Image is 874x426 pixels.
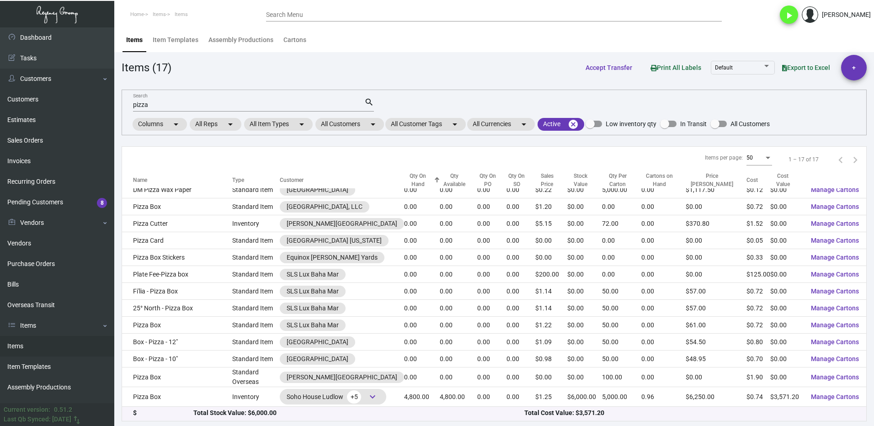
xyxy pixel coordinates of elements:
[440,232,477,249] td: 0.00
[641,387,686,407] td: 0.96
[122,215,232,232] td: Pizza Cutter
[746,176,758,185] div: Cost
[730,118,770,129] span: All Customers
[641,317,686,334] td: 0.00
[680,118,707,129] span: In Transit
[686,317,746,334] td: $61.00
[538,118,584,131] mat-chip: Active
[567,351,602,367] td: $0.00
[567,172,594,189] div: Stock Value
[404,387,440,407] td: 4,800.00
[567,334,602,351] td: $0.00
[811,321,859,329] span: Manage Cartons
[770,367,804,387] td: $0.00
[287,354,348,364] div: [GEOGRAPHIC_DATA]
[641,249,686,266] td: 0.00
[404,317,440,334] td: 0.00
[602,266,641,283] td: 0.00
[506,232,535,249] td: 0.00
[804,181,866,198] button: Manage Cartons
[133,176,232,185] div: Name
[171,119,181,130] mat-icon: arrow_drop_down
[225,119,236,130] mat-icon: arrow_drop_down
[404,198,440,215] td: 0.00
[602,317,641,334] td: 50.00
[578,59,640,76] button: Accept Transfer
[686,334,746,351] td: $54.50
[133,118,187,131] mat-chip: Columns
[770,283,804,300] td: $0.00
[477,317,506,334] td: 0.00
[686,387,746,407] td: $6,250.00
[535,198,567,215] td: $1.20
[477,215,506,232] td: 0.00
[193,408,524,418] div: Total Stock Value: $6,000.00
[782,64,830,71] span: Export to Excel
[811,220,859,227] span: Manage Cartons
[287,320,339,330] div: SLS Lux Baha Mar
[811,203,859,210] span: Manage Cartons
[746,249,770,266] td: $0.33
[440,317,477,334] td: 0.00
[232,266,280,283] td: Standard Item
[686,232,746,249] td: $0.00
[641,300,686,317] td: 0.00
[780,5,798,24] button: play_arrow
[535,387,567,407] td: $1.25
[122,181,232,198] td: DM Pizza Wax Paper
[568,119,579,130] mat-icon: cancel
[287,390,379,404] div: Soho House Ludlow
[602,172,633,189] div: Qty Per Carton
[54,405,72,415] div: 0.51.2
[232,317,280,334] td: Standard Item
[153,11,166,17] span: Items
[746,367,770,387] td: $1.90
[746,155,772,161] mat-select: Items per page:
[567,367,602,387] td: $0.00
[641,351,686,367] td: 0.00
[287,236,382,245] div: [GEOGRAPHIC_DATA] [US_STATE]
[641,198,686,215] td: 0.00
[804,266,866,282] button: Manage Cartons
[122,387,232,407] td: Pizza Box
[602,215,641,232] td: 72.00
[232,387,280,407] td: Inventory
[770,351,804,367] td: $0.00
[287,219,397,229] div: [PERSON_NAME][GEOGRAPHIC_DATA]
[153,35,198,45] div: Item Templates
[841,55,867,80] button: +
[130,11,144,17] span: Home
[804,249,866,266] button: Manage Cartons
[440,249,477,266] td: 0.00
[287,287,339,296] div: SLS Lux Baha Mar
[126,35,143,45] div: Items
[804,300,866,316] button: Manage Cartons
[122,300,232,317] td: 25° North - Pizza Box
[122,351,232,367] td: Box - Pizza - 10"
[122,266,232,283] td: Plate Fee-Pizza box
[641,283,686,300] td: 0.00
[804,283,866,299] button: Manage Cartons
[535,351,567,367] td: $0.98
[440,387,477,407] td: 4,800.00
[811,271,859,278] span: Manage Cartons
[287,270,339,279] div: SLS Lux Baha Mar
[770,215,804,232] td: $0.00
[440,300,477,317] td: 0.00
[506,181,535,198] td: 0.00
[770,232,804,249] td: $0.00
[404,249,440,266] td: 0.00
[477,334,506,351] td: 0.00
[567,181,602,198] td: $0.00
[477,300,506,317] td: 0.00
[506,283,535,300] td: 0.00
[641,172,677,189] div: Cartons on Hand
[296,119,307,130] mat-icon: arrow_drop_down
[686,172,746,189] div: Price [PERSON_NAME]
[641,266,686,283] td: 0.00
[811,288,859,295] span: Manage Cartons
[848,152,863,167] button: Next page
[686,283,746,300] td: $57.00
[535,300,567,317] td: $1.14
[404,334,440,351] td: 0.00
